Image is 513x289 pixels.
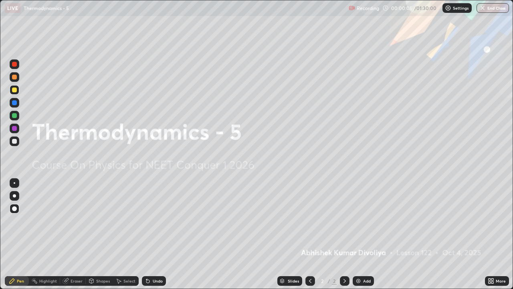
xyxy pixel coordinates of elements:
div: 2 [318,279,326,283]
div: Highlight [39,279,57,283]
div: 2 [332,277,337,285]
div: Pen [17,279,24,283]
img: end-class-cross [479,5,486,11]
div: / [328,279,330,283]
img: add-slide-button [355,278,362,284]
img: recording.375f2c34.svg [349,5,355,11]
div: Undo [153,279,163,283]
p: Settings [453,6,469,10]
div: Select [123,279,135,283]
p: LIVE [7,5,18,11]
div: Add [363,279,371,283]
button: End Class [477,3,509,13]
div: Shapes [96,279,110,283]
div: Eraser [71,279,83,283]
p: Thermodynamics - 5 [24,5,69,11]
p: Recording [357,5,379,11]
div: More [496,279,506,283]
img: class-settings-icons [445,5,451,11]
div: Slides [288,279,299,283]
